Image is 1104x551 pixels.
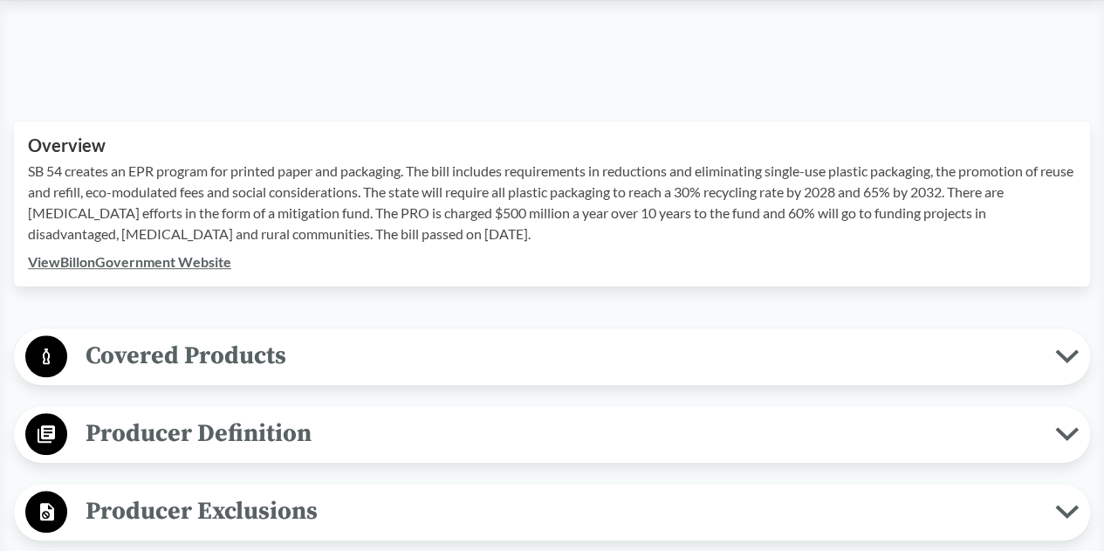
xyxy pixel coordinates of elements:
[28,135,1076,155] h2: Overview
[20,412,1084,457] button: Producer Definition
[20,334,1084,379] button: Covered Products
[28,253,231,270] a: ViewBillonGovernment Website
[20,490,1084,534] button: Producer Exclusions
[67,492,1055,531] span: Producer Exclusions
[28,161,1076,245] p: SB 54 creates an EPR program for printed paper and packaging. The bill includes requirements in r...
[67,414,1055,453] span: Producer Definition
[67,336,1055,375] span: Covered Products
